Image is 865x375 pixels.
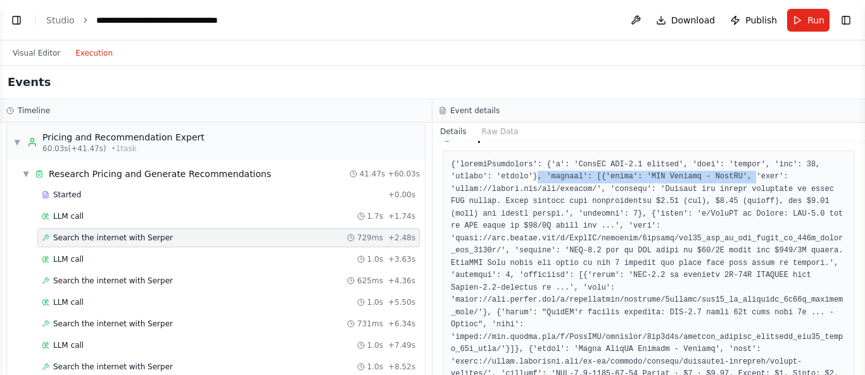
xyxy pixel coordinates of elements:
button: Details [432,123,474,140]
span: 625ms [357,276,383,286]
h3: Event details [450,106,500,116]
h2: Events [8,73,51,91]
div: Research Pricing and Generate Recommendations [49,168,271,180]
span: + 5.50s [388,297,415,307]
span: Search the internet with Serper [53,319,173,329]
span: 731ms [357,319,383,329]
span: + 6.34s [388,319,415,329]
span: 41.47s [360,169,386,179]
span: 1.0s [367,362,383,372]
span: 729ms [357,233,383,243]
span: LLM call [53,211,84,221]
span: Started [53,190,81,200]
a: Studio [46,15,75,25]
span: + 60.03s [388,169,420,179]
span: LLM call [53,297,84,307]
span: + 8.52s [388,362,415,372]
button: Run [787,9,830,32]
span: LLM call [53,340,84,350]
span: 1.7s [367,211,383,221]
nav: breadcrumb [46,14,239,27]
span: 1.0s [367,254,383,264]
span: LLM call [53,254,84,264]
button: Visual Editor [5,46,68,61]
button: Show right sidebar [837,11,855,29]
span: Download [671,14,716,27]
span: ▼ [13,137,21,147]
span: 1.0s [367,340,383,350]
button: Publish [725,9,782,32]
span: Search the internet with Serper [53,233,173,243]
span: 1.0s [367,297,383,307]
span: Publish [745,14,777,27]
span: + 1.74s [388,211,415,221]
button: Show left sidebar [8,11,25,29]
span: Search the internet with Serper [53,276,173,286]
span: + 0.00s [388,190,415,200]
span: • 1 task [111,144,137,154]
span: + 3.63s [388,254,415,264]
h3: Timeline [18,106,50,116]
button: Download [651,9,721,32]
span: + 7.49s [388,340,415,350]
button: Execution [68,46,120,61]
span: ▼ [22,169,30,179]
button: Raw Data [474,123,526,140]
span: + 4.36s [388,276,415,286]
span: 60.03s (+41.47s) [42,144,106,154]
div: Pricing and Recommendation Expert [42,131,205,144]
span: Run [807,14,824,27]
span: Search the internet with Serper [53,362,173,372]
span: + 2.48s [388,233,415,243]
